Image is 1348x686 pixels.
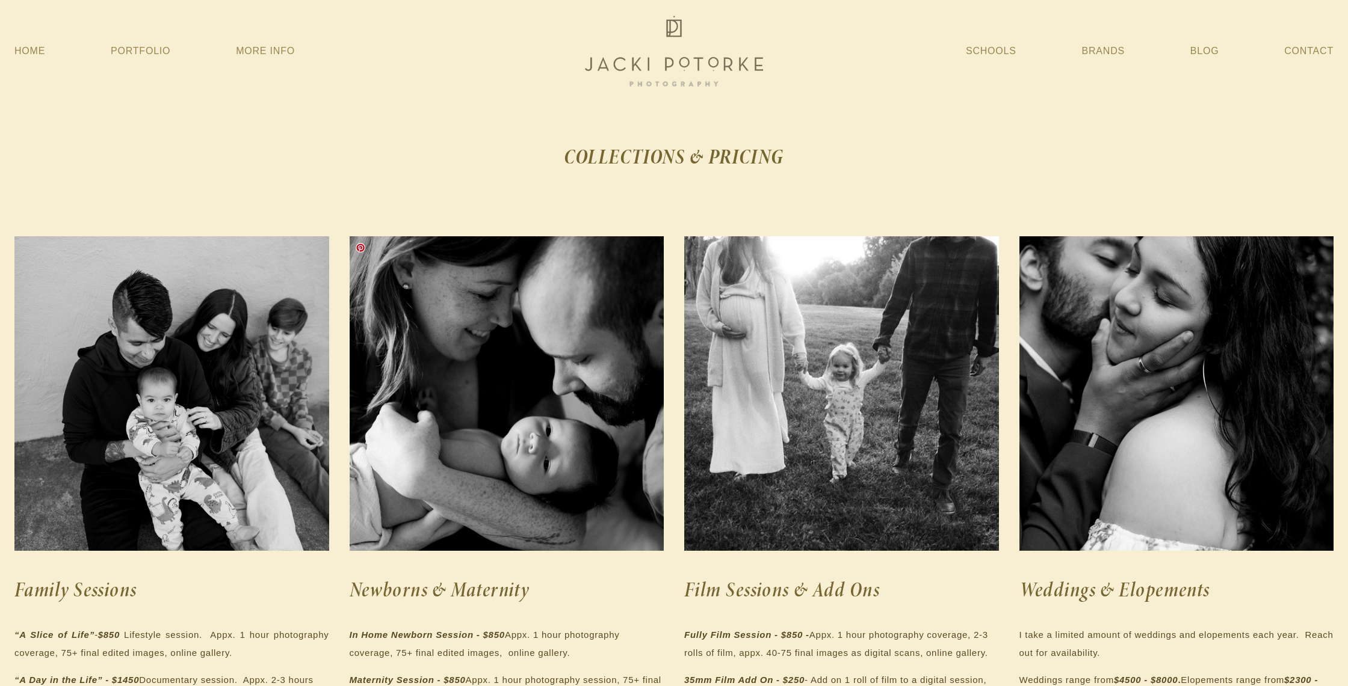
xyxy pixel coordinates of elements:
[966,40,1016,62] a: Schools
[1190,40,1219,62] a: Blog
[14,675,139,685] em: “A Day in the Life” - $1450
[356,243,365,253] a: Pin it!
[1082,40,1125,62] a: Brands
[1019,571,1334,608] h2: Weddings & Elopements
[1114,675,1181,685] strong: .
[578,13,770,90] img: Jacki Potorke Sacramento Family Photographer
[236,40,295,62] a: More Info
[14,626,329,662] p: Lifestyle session. Appx. 1 hour photography coverage, 75+ final edited images, online gallery.
[684,571,999,608] h2: Film Sessions & Add Ons
[1284,40,1334,62] a: Contact
[98,629,120,640] em: $850
[350,626,664,662] p: Appx. 1 hour photography coverage, 75+ final edited images, online gallery.
[684,626,999,662] p: Appx. 1 hour photography coverage, 2-3 rolls of film, appx. 40-75 final images as digital scans, ...
[1019,626,1334,662] p: I take a limited amount of weddings and elopements each year. Reach out for availability.
[684,675,805,685] em: 35mm Film Add On - $250
[111,46,170,56] a: Portfolio
[1114,675,1178,685] em: $4500 - $8000
[350,571,664,608] h2: Newborns & Maternity
[14,571,329,608] h2: Family Sessions
[350,629,505,640] em: In Home Newborn Session - $850
[564,142,784,171] strong: COLLECTIONS & PRICING
[14,629,94,640] em: “A Slice of Life”
[350,675,466,685] em: Maternity Session - $850
[684,629,809,640] em: Fully Film Session - $850 -
[14,40,45,62] a: Home
[94,629,98,640] em: -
